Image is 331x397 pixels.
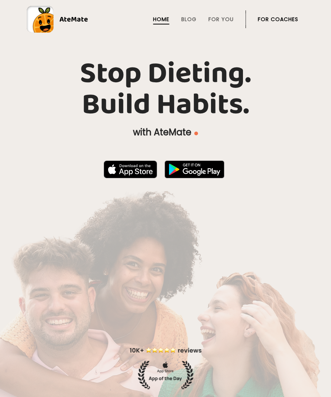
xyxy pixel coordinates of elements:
a: Blog [181,16,197,22]
h1: Stop Dieting. Build Habits. [27,58,304,120]
a: For Coaches [258,16,298,22]
p: with AteMate [27,126,304,138]
img: badge-download-apple.svg [104,161,157,178]
a: Home [153,16,169,22]
img: badge-download-google.png [165,161,224,178]
img: home-hero-appoftheday.png [124,346,207,389]
div: AteMate [53,13,88,25]
a: AteMate [27,6,304,33]
a: For You [208,16,234,22]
